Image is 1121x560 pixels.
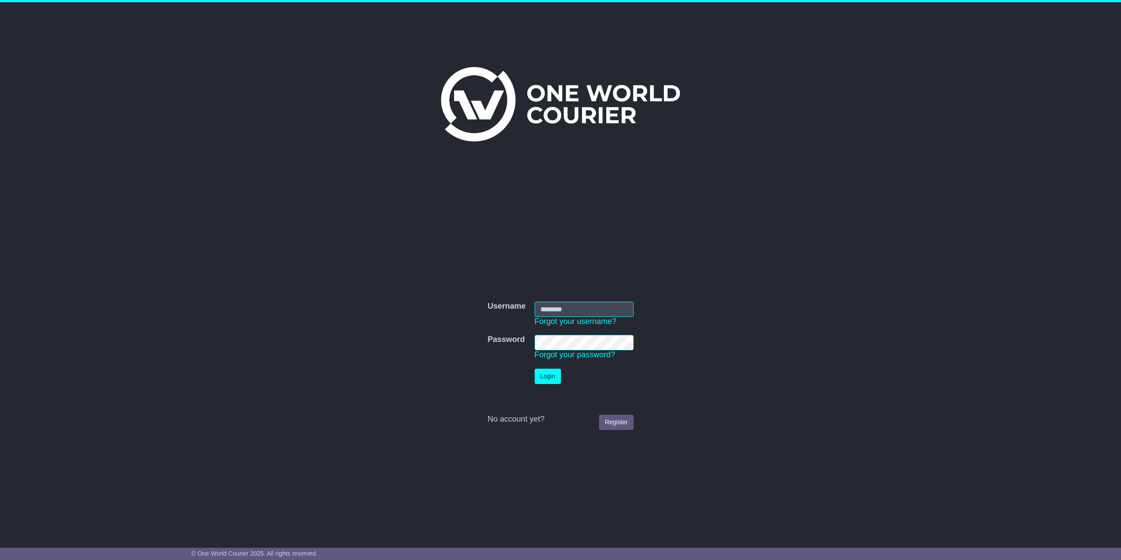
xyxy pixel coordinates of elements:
[487,335,525,345] label: Password
[487,415,633,424] div: No account yet?
[535,317,617,326] a: Forgot your username?
[535,369,561,384] button: Login
[599,415,633,430] a: Register
[441,67,680,141] img: One World
[191,550,318,557] span: © One World Courier 2025. All rights reserved.
[535,350,615,359] a: Forgot your password?
[487,302,525,311] label: Username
